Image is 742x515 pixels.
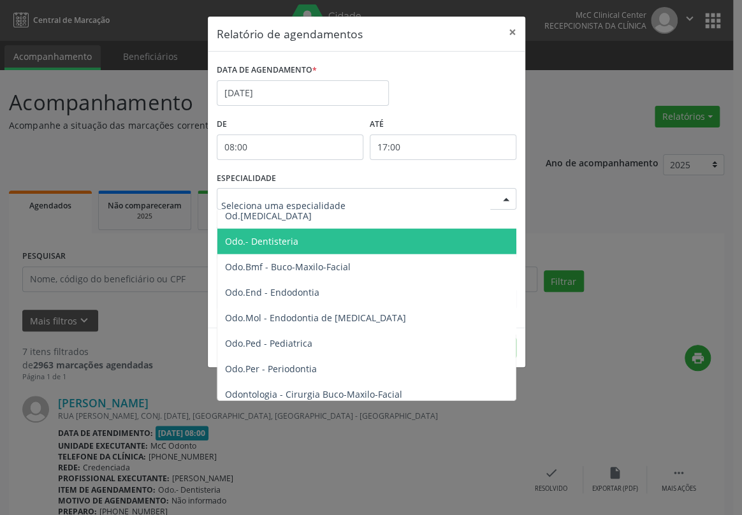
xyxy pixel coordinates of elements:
[225,312,406,324] span: Odo.Mol - Endodontia de [MEDICAL_DATA]
[225,337,312,349] span: Odo.Ped - Pediatrica
[217,25,363,42] h5: Relatório de agendamentos
[225,210,312,222] span: Od.[MEDICAL_DATA]
[225,363,317,375] span: Odo.Per - Periodontia
[217,61,317,80] label: DATA DE AGENDAMENTO
[217,134,363,160] input: Selecione o horário inicial
[370,115,516,134] label: ATÉ
[221,192,490,218] input: Seleciona uma especialidade
[225,261,351,273] span: Odo.Bmf - Buco-Maxilo-Facial
[217,80,389,106] input: Selecione uma data ou intervalo
[225,388,402,400] span: Odontologia - Cirurgia Buco-Maxilo-Facial
[500,17,525,48] button: Close
[370,134,516,160] input: Selecione o horário final
[217,115,363,134] label: De
[217,169,276,189] label: ESPECIALIDADE
[225,235,298,247] span: Odo.- Dentisteria
[225,286,319,298] span: Odo.End - Endodontia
